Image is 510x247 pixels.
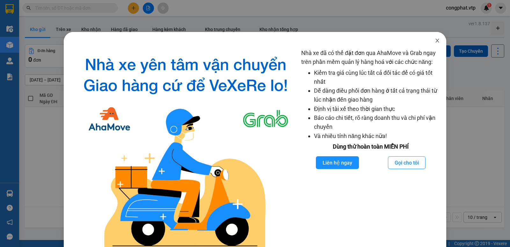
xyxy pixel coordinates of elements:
li: Và nhiều tính năng khác nữa! [314,132,440,141]
div: Dùng thử hoàn toàn MIỄN PHÍ [301,142,440,151]
li: Báo cáo chi tiết, rõ ràng doanh thu và chi phí vận chuyển [314,113,440,132]
span: Gọi cho tôi [395,159,419,167]
button: Close [428,32,446,50]
span: Liên hệ ngay [323,159,352,167]
button: Liên hệ ngay [316,156,359,169]
li: Định vị tài xế theo thời gian thực [314,104,440,113]
span: close [435,38,440,43]
li: Dễ dàng điều phối đơn hàng ở tất cả trạng thái từ lúc nhận đến giao hàng [314,86,440,104]
button: Gọi cho tôi [388,156,426,169]
li: Kiểm tra giá cùng lúc tất cả đối tác để có giá tốt nhất [314,68,440,87]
